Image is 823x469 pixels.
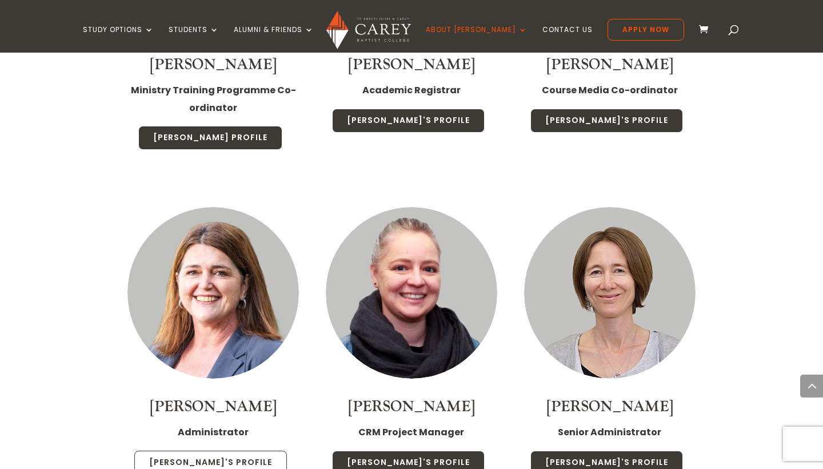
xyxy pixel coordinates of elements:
a: [PERSON_NAME]'s Profile [332,109,485,133]
a: [PERSON_NAME] [348,55,475,74]
a: [PERSON_NAME]'s Profile [530,109,683,133]
strong: Course Media Co-ordinator [542,84,678,97]
strong: Ministry Training Programme Co-ordinator [131,84,296,114]
a: [PERSON_NAME] [546,55,673,74]
a: [PERSON_NAME] [150,397,277,416]
strong: Academic Registrar [362,84,461,97]
img: Julie Polglaze [127,207,299,379]
strong: Administrator [178,426,249,439]
a: Students [169,26,219,53]
a: Study Options [83,26,154,53]
a: Apply Now [608,19,684,41]
a: [PERSON_NAME] [150,55,277,74]
a: About [PERSON_NAME] [426,26,528,53]
a: Contact Us [542,26,593,53]
a: Alumni & Friends [234,26,314,53]
a: [PERSON_NAME] [546,397,673,416]
a: [PERSON_NAME] [348,397,475,416]
strong: Senior Administrator [558,426,661,439]
strong: CRM Project Manager [358,426,464,439]
a: [PERSON_NAME] Profile [138,126,282,150]
img: Carey Baptist College [326,11,410,49]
